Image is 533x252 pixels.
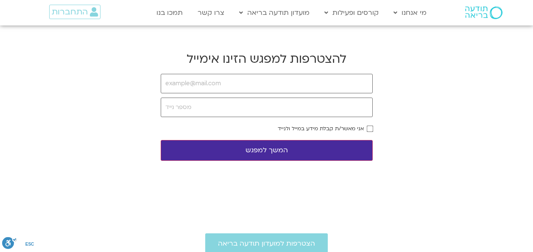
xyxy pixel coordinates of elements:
input: מספר נייד [161,98,373,117]
input: example@mail.com [161,74,373,93]
a: תמכו בנו [152,5,187,21]
a: קורסים ופעילות [320,5,383,21]
a: צרו קשר [193,5,229,21]
a: מועדון תודעה בריאה [235,5,314,21]
img: תודעה בריאה [465,6,502,19]
span: הצטרפות למועדון תודעה בריאה [218,240,315,247]
h2: להצטרפות למפגש הזינו אימייל [161,51,373,67]
a: מי אנחנו [389,5,431,21]
button: המשך למפגש [161,140,373,161]
a: התחברות [49,5,100,19]
span: התחברות [52,7,88,17]
label: אני מאשר/ת קבלת מידע במייל ולנייד [278,126,364,132]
